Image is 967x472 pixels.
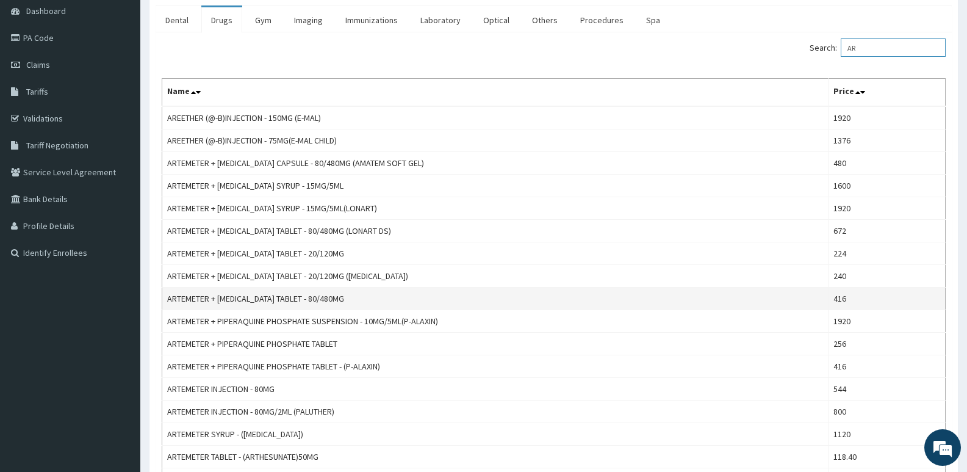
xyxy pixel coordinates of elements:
[829,242,946,265] td: 224
[829,175,946,197] td: 1600
[245,7,281,33] a: Gym
[201,7,242,33] a: Drugs
[162,79,829,107] th: Name
[829,333,946,355] td: 256
[829,79,946,107] th: Price
[162,197,829,220] td: ARTEMETER + [MEDICAL_DATA] SYRUP - 15MG/5ML(LONART)
[162,333,829,355] td: ARTEMETER + PIPERAQUINE PHOSPHATE TABLET
[200,6,229,35] div: Minimize live chat window
[473,7,519,33] a: Optical
[810,38,946,57] label: Search:
[829,197,946,220] td: 1920
[162,401,829,423] td: ARTEMETER INJECTION - 80MG/2ML (PALUTHER)
[336,7,408,33] a: Immunizations
[841,38,946,57] input: Search:
[162,242,829,265] td: ARTEMETER + [MEDICAL_DATA] TABLET - 20/120MG
[636,7,670,33] a: Spa
[23,61,49,92] img: d_794563401_company_1708531726252_794563401
[829,423,946,446] td: 1120
[829,355,946,378] td: 416
[829,265,946,288] td: 240
[162,310,829,333] td: ARTEMETER + PIPERAQUINE PHOSPHATE SUSPENSION - 10MG/5ML(P-ALAXIN)
[522,7,567,33] a: Others
[829,152,946,175] td: 480
[162,355,829,378] td: ARTEMETER + PIPERAQUINE PHOSPHATE TABLET - (P-ALAXIN)
[162,423,829,446] td: ARTEMETER SYRUP - ([MEDICAL_DATA])
[829,378,946,401] td: 544
[162,220,829,242] td: ARTEMETER + [MEDICAL_DATA] TABLET - 80/480MG (LONART DS)
[26,86,48,97] span: Tariffs
[284,7,333,33] a: Imaging
[162,446,829,468] td: ARTEMETER TABLET - (ARTHESUNATE)50MG
[6,333,232,376] textarea: Type your message and hit 'Enter'
[162,175,829,197] td: ARTEMETER + [MEDICAL_DATA] SYRUP - 15MG/5ML
[162,129,829,152] td: AREETHER (@-B)INJECTION - 75MG(E-MAL CHILD)
[829,106,946,129] td: 1920
[829,288,946,310] td: 416
[570,7,633,33] a: Procedures
[829,446,946,468] td: 118.40
[829,401,946,423] td: 800
[26,5,66,16] span: Dashboard
[156,7,198,33] a: Dental
[829,129,946,152] td: 1376
[162,106,829,129] td: AREETHER (@-B)INJECTION - 150MG (E-MAL)
[162,152,829,175] td: ARTEMETER + [MEDICAL_DATA] CAPSULE - 80/480MG (AMATEM SOFT GEL)
[162,378,829,401] td: ARTEMETER INJECTION - 80MG
[71,154,168,277] span: We're online!
[162,288,829,310] td: ARTEMETER + [MEDICAL_DATA] TABLET - 80/480MG
[411,7,470,33] a: Laboratory
[26,59,50,70] span: Claims
[829,310,946,333] td: 1920
[162,265,829,288] td: ARTEMETER + [MEDICAL_DATA] TABLET - 20/120MG ([MEDICAL_DATA])
[829,220,946,242] td: 672
[63,68,205,84] div: Chat with us now
[26,140,88,151] span: Tariff Negotiation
